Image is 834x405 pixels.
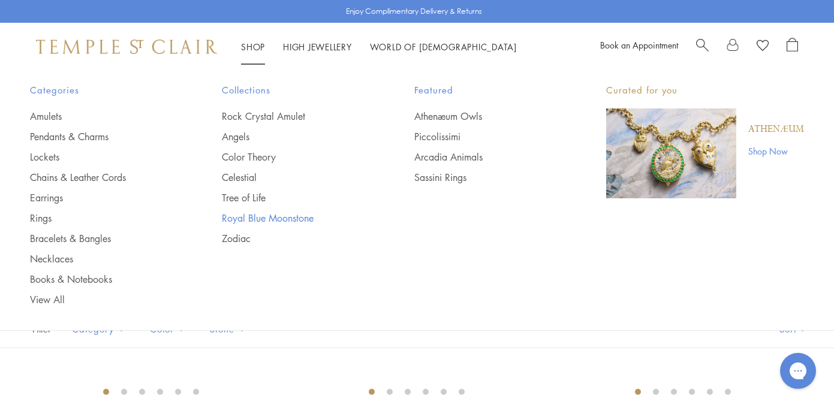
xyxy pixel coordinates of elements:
[241,41,265,53] a: ShopShop
[787,38,798,56] a: Open Shopping Bag
[414,83,558,98] span: Featured
[30,171,174,184] a: Chains & Leather Cords
[600,39,678,51] a: Book an Appointment
[757,38,769,56] a: View Wishlist
[222,83,366,98] span: Collections
[222,150,366,164] a: Color Theory
[222,110,366,123] a: Rock Crystal Amulet
[30,273,174,286] a: Books & Notebooks
[30,232,174,245] a: Bracelets & Bangles
[30,83,174,98] span: Categories
[748,123,804,136] a: Athenæum
[222,171,366,184] a: Celestial
[606,83,804,98] p: Curated for you
[283,41,352,53] a: High JewelleryHigh Jewellery
[414,171,558,184] a: Sassini Rings
[30,130,174,143] a: Pendants & Charms
[222,130,366,143] a: Angels
[222,232,366,245] a: Zodiac
[696,38,709,56] a: Search
[222,191,366,204] a: Tree of Life
[346,5,482,17] p: Enjoy Complimentary Delivery & Returns
[30,191,174,204] a: Earrings
[36,40,217,54] img: Temple St. Clair
[414,130,558,143] a: Piccolissimi
[774,349,822,393] iframe: Gorgias live chat messenger
[30,150,174,164] a: Lockets
[241,40,517,55] nav: Main navigation
[222,211,366,225] a: Royal Blue Moonstone
[30,293,174,306] a: View All
[370,41,517,53] a: World of [DEMOGRAPHIC_DATA]World of [DEMOGRAPHIC_DATA]
[30,110,174,123] a: Amulets
[414,150,558,164] a: Arcadia Animals
[30,211,174,225] a: Rings
[30,252,174,265] a: Necklaces
[748,144,804,158] a: Shop Now
[414,110,558,123] a: Athenæum Owls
